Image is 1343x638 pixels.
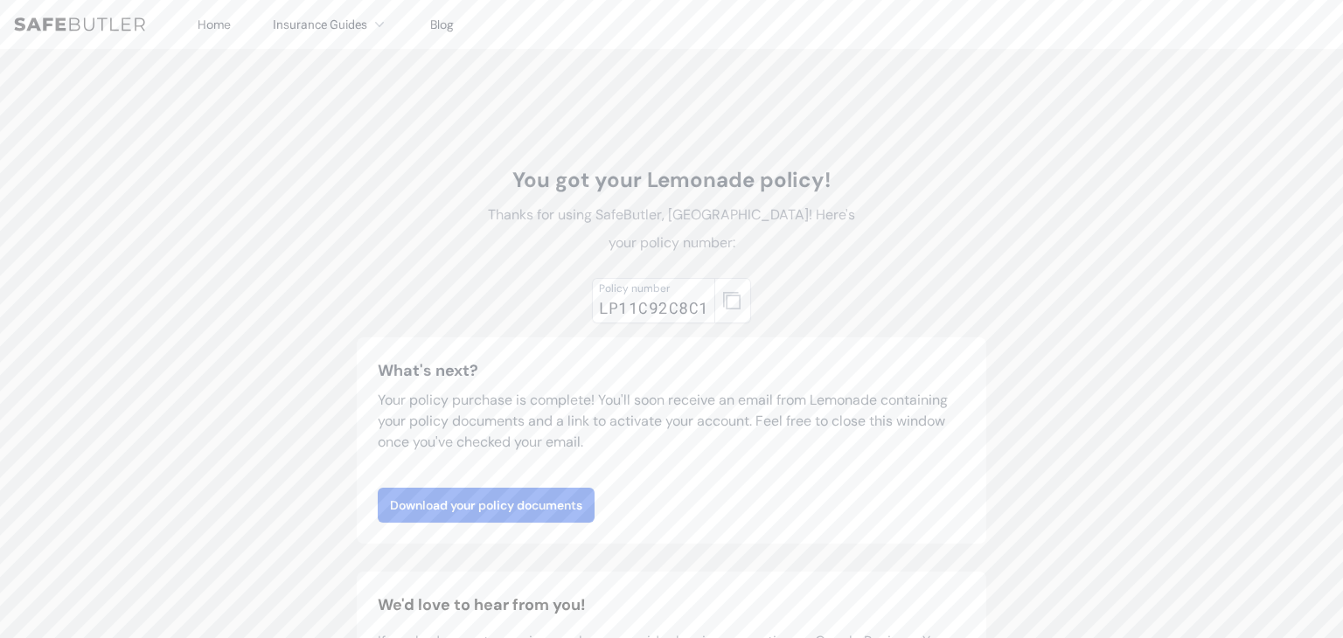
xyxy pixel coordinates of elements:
[378,358,965,383] h3: What's next?
[378,593,965,617] h2: We'd love to hear from you!
[476,201,867,257] p: Thanks for using SafeButler, [GEOGRAPHIC_DATA]! Here's your policy number:
[378,390,965,453] p: Your policy purchase is complete! You'll soon receive an email from Lemonade containing your poli...
[198,17,231,32] a: Home
[430,17,454,32] a: Blog
[14,17,145,31] img: SafeButler Text Logo
[273,14,388,35] button: Insurance Guides
[599,281,709,295] div: Policy number
[599,295,709,320] div: LP11C92C8C1
[378,488,595,523] a: Download your policy documents
[476,166,867,194] h1: You got your Lemonade policy!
